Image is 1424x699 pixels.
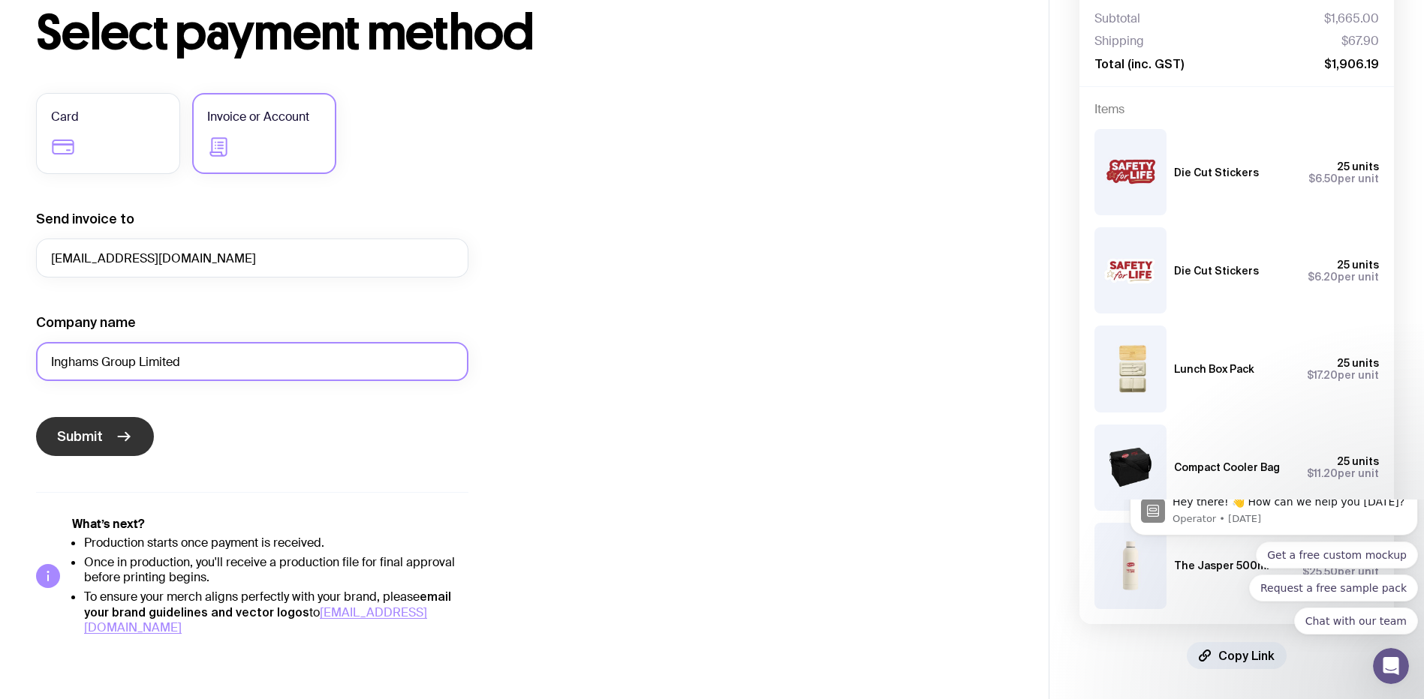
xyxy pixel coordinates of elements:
[36,9,1013,57] h1: Select payment method
[1308,172,1379,184] span: per unit
[36,417,154,456] button: Submit
[1324,56,1379,71] span: $1,906.19
[84,535,468,550] li: Production starts once payment is received.
[207,108,309,126] span: Invoice or Account
[72,517,468,532] h5: What’s next?
[1174,166,1259,178] h3: Die Cut Stickers
[6,42,294,135] div: Quick reply options
[170,108,294,135] button: Quick reply: Chat with our team
[1373,648,1409,684] iframe: Intercom live chat
[1337,160,1379,172] span: 25 units
[84,555,468,585] li: Once in production, you'll receive a production file for final approval before printing begins.
[1337,357,1379,369] span: 25 units
[84,604,427,635] a: [EMAIL_ADDRESS][DOMAIN_NAME]
[1337,455,1379,467] span: 25 units
[1174,265,1259,277] h3: Die Cut Stickers
[1094,56,1184,71] span: Total (inc. GST)
[125,75,294,102] button: Quick reply: Request a free sample pack
[51,108,79,126] span: Card
[1308,172,1338,184] span: $6.50
[1324,11,1379,26] span: $1,665.00
[36,313,136,331] label: Company name
[1174,461,1280,473] h3: Compact Cooler Bag
[1307,369,1338,381] span: $17.20
[1308,271,1379,283] span: per unit
[1341,34,1379,49] span: $67.90
[57,427,103,445] span: Submit
[36,342,468,381] input: Your company name
[1307,467,1379,479] span: per unit
[1337,259,1379,271] span: 25 units
[1094,11,1140,26] span: Subtotal
[84,589,468,635] li: To ensure your merch aligns perfectly with your brand, please to
[132,42,294,69] button: Quick reply: Get a free custom mockup
[1308,271,1338,283] span: $6.20
[49,13,283,26] p: Message from Operator, sent 1w ago
[1174,363,1254,375] h3: Lunch Box Pack
[1094,102,1379,117] h4: Items
[1307,369,1379,381] span: per unit
[1124,499,1424,691] iframe: Intercom notifications message
[1307,467,1338,479] span: $11.20
[36,238,468,277] input: accounts@company.com
[36,210,134,228] label: Send invoice to
[1094,34,1144,49] span: Shipping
